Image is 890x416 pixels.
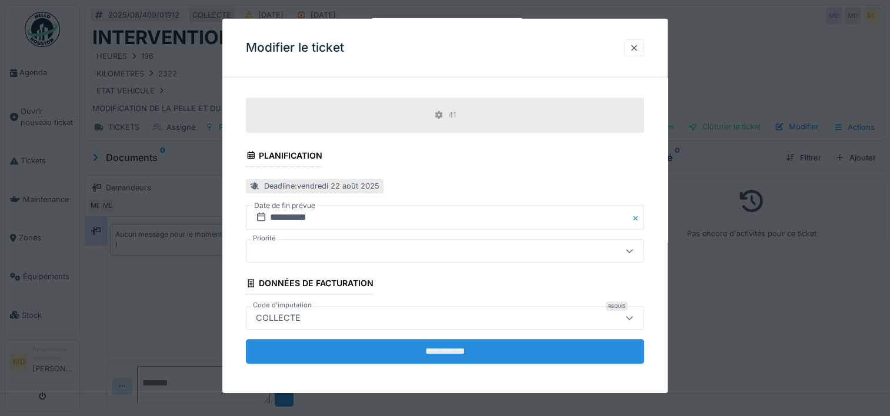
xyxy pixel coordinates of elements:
div: COLLECTE [251,311,305,324]
div: 41 [448,109,456,120]
div: Deadline : vendredi 22 août 2025 [264,180,379,192]
label: Priorité [251,233,278,243]
div: Requis [606,301,628,311]
button: Close [631,205,644,230]
div: Données de facturation [246,274,374,294]
label: Code d'imputation [251,300,314,310]
h3: Modifier le ticket [246,41,344,55]
label: Date de fin prévue [253,199,316,212]
div: Planification [246,146,322,166]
